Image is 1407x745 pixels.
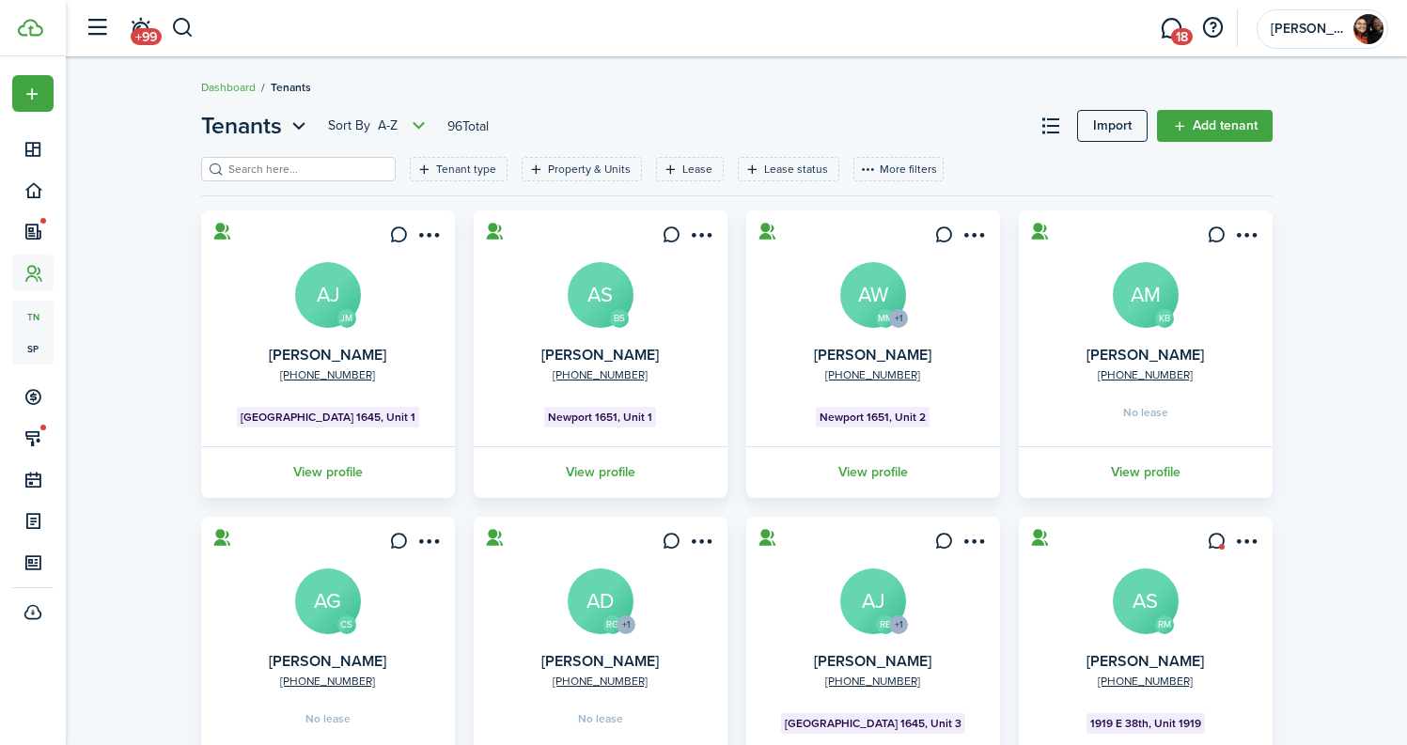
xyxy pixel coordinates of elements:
[1231,532,1261,557] button: Open menu
[820,409,926,426] span: Newport 1651, Unit 2
[889,309,908,328] avatar-counter: +1
[122,5,158,53] a: Notifications
[1153,5,1189,53] a: Messaging
[79,10,115,46] button: Open sidebar
[568,262,633,328] a: AS
[471,446,730,498] a: View profile
[959,225,989,251] button: Open menu
[814,650,931,672] a: [PERSON_NAME]
[548,409,652,426] span: Newport 1651, Unit 1
[686,532,716,557] button: Open menu
[1113,262,1179,328] a: AM
[328,115,430,137] button: Open menu
[328,115,430,137] button: Sort byA-Z
[1123,407,1168,418] span: No lease
[1098,366,1193,383] a: [PHONE_NUMBER]
[1087,650,1204,672] a: [PERSON_NAME]
[269,650,386,672] a: [PERSON_NAME]
[201,109,311,143] button: Tenants
[603,615,622,634] avatar-text: RG
[1077,110,1148,142] a: Import
[825,673,920,690] a: [PHONE_NUMBER]
[328,116,378,135] span: Sort by
[378,116,398,135] span: A-Z
[1098,673,1193,690] a: [PHONE_NUMBER]
[280,673,375,690] a: [PHONE_NUMBER]
[1171,28,1193,45] span: 18
[682,161,712,178] filter-tag-label: Lease
[541,344,659,365] a: [PERSON_NAME]
[1196,12,1228,44] button: Open resource center
[269,344,386,365] a: [PERSON_NAME]
[743,446,1003,498] a: View profile
[414,532,444,557] button: Open menu
[814,344,931,365] a: [PERSON_NAME]
[610,309,629,328] avatar-text: BS
[1155,615,1174,634] avatar-text: RM
[201,109,311,143] button: Open menu
[1155,309,1174,328] avatar-text: KB
[18,19,43,37] img: TenantCloud
[553,366,648,383] a: [PHONE_NUMBER]
[840,262,906,328] a: AW
[1353,14,1384,44] img: Sarah and Noah
[578,713,623,724] span: No lease
[280,366,375,383] a: [PHONE_NUMBER]
[1087,344,1204,365] a: [PERSON_NAME]
[541,650,659,672] a: [PERSON_NAME]
[201,79,256,96] a: Dashboard
[198,446,458,498] a: View profile
[305,713,351,724] span: No lease
[337,309,356,328] avatar-text: JM
[436,161,496,178] filter-tag-label: Tenant type
[553,673,648,690] a: [PHONE_NUMBER]
[447,116,489,136] header-page-total: 96 Total
[617,615,635,634] avatar-counter: +1
[295,568,361,634] a: AG
[1231,225,1261,251] button: Open menu
[959,532,989,557] button: Open menu
[853,157,944,181] button: More filters
[295,262,361,328] a: AJ
[686,225,716,251] button: Open menu
[889,615,908,634] avatar-counter: +1
[171,12,195,44] button: Search
[1271,23,1346,36] span: Sarah and Noah
[337,615,356,634] avatar-text: CS
[241,409,415,426] span: [GEOGRAPHIC_DATA] 1645, Unit 1
[568,568,633,634] a: AD
[410,157,508,181] filter-tag: Open filter
[1016,446,1275,498] a: View profile
[764,161,828,178] filter-tag-label: Lease status
[201,109,282,143] span: Tenants
[271,79,311,96] span: Tenants
[656,157,724,181] filter-tag: Open filter
[224,161,389,178] input: Search here...
[785,715,961,732] span: [GEOGRAPHIC_DATA] 1645, Unit 3
[548,161,631,178] filter-tag-label: Property & Units
[738,157,839,181] filter-tag: Open filter
[131,28,162,45] span: +99
[1113,568,1179,634] a: AS
[840,568,906,634] a: AJ
[876,309,895,328] avatar-text: MM
[12,75,54,112] button: Open menu
[12,301,54,333] a: tn
[522,157,642,181] filter-tag: Open filter
[876,615,895,634] avatar-text: RB
[12,333,54,365] a: sp
[414,225,444,251] button: Open menu
[1157,110,1273,142] a: Add tenant
[1090,715,1201,732] span: 1919 E 38th, Unit 1919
